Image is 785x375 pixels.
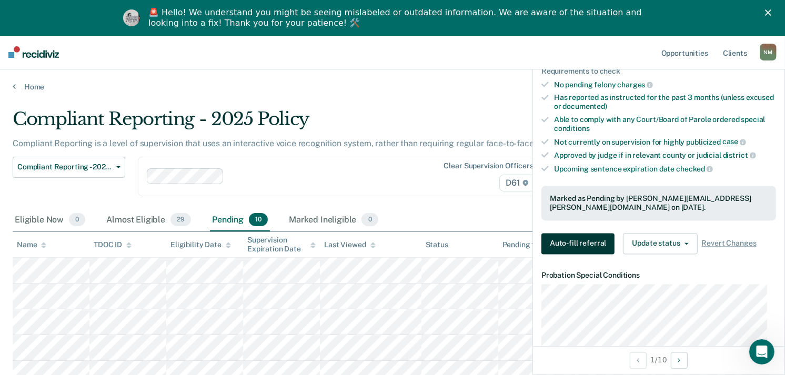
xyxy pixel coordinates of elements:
span: case [722,138,746,146]
div: Supervision Expiration Date [247,236,316,254]
img: Recidiviz [8,46,59,58]
div: Marked as Pending by [PERSON_NAME][EMAIL_ADDRESS][PERSON_NAME][DOMAIN_NAME] on [DATE]. [550,195,768,212]
div: Name [17,240,46,249]
div: Status [426,240,448,249]
div: Marked Ineligible [287,209,380,232]
span: Revert Changes [702,239,757,248]
div: Pending [210,209,270,232]
span: 0 [69,213,85,227]
div: TDOC ID [94,240,132,249]
div: Close [765,9,776,16]
img: Profile image for Kim [123,9,140,26]
div: 🚨 Hello! We understand you might be seeing mislabeled or outdated information. We are aware of th... [148,7,645,28]
div: Upcoming sentence expiration date [554,164,776,174]
span: 29 [170,213,191,227]
div: Able to comply with any Court/Board of Parole ordered special [554,115,776,133]
div: Requirements to check [541,67,776,76]
span: district [723,151,756,159]
span: 0 [361,213,378,227]
div: Not currently on supervision for highly publicized [554,137,776,147]
div: Almost Eligible [104,209,193,232]
span: 10 [249,213,268,227]
button: Auto-fill referral [541,233,615,254]
span: documented) [563,103,607,111]
a: Opportunities [659,35,710,69]
a: Navigate to form link [541,233,619,254]
span: checked [676,165,713,173]
div: 1 / 10 [533,346,784,374]
div: N M [760,44,777,60]
span: charges [618,80,653,89]
div: Compliant Reporting - 2025 Policy [13,108,601,138]
button: Update status [623,233,697,254]
div: Eligibility Date [170,240,231,249]
div: Has reported as instructed for the past 3 months (unless excused or [554,94,776,112]
dt: Probation Special Conditions [541,271,776,280]
div: No pending felony [554,80,776,89]
p: Compliant Reporting is a level of supervision that uses an interactive voice recognition system, ... [13,138,571,148]
div: Clear supervision officers [444,161,534,170]
span: D61 [499,175,536,191]
span: Compliant Reporting - 2025 Policy [17,163,112,171]
button: Previous Opportunity [630,352,647,369]
span: conditions [554,124,590,133]
div: Eligible Now [13,209,87,232]
iframe: Intercom live chat [749,339,774,364]
a: Clients [721,35,749,69]
a: Home [13,82,772,92]
div: Approved by judge if in relevant county or judicial [554,151,776,160]
div: Last Viewed [324,240,375,249]
div: Pending for [502,240,551,249]
button: Next Opportunity [671,352,688,369]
